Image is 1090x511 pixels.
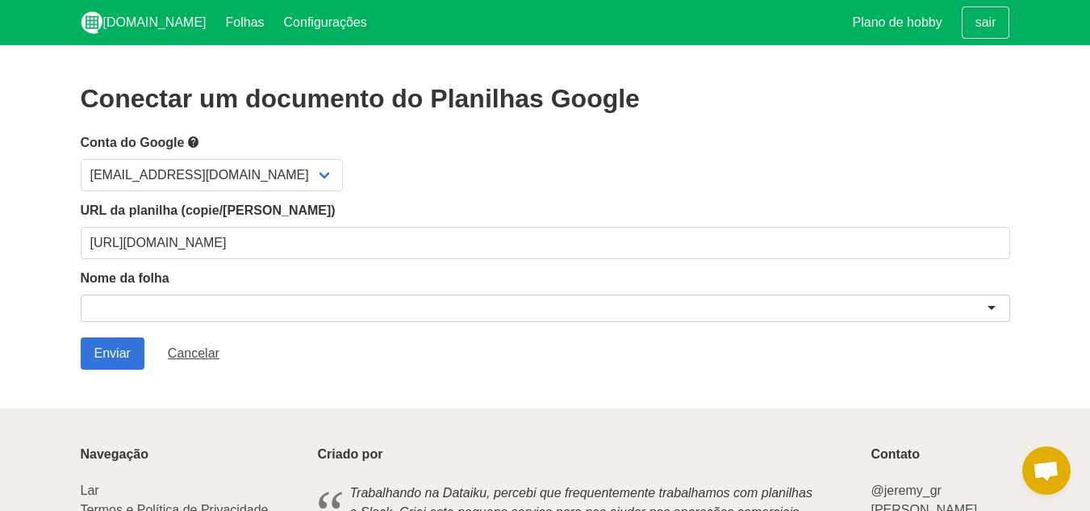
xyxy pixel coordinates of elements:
[962,6,1010,39] a: sair
[975,15,996,29] font: sair
[81,203,336,217] font: URL da planilha (copie/[PERSON_NAME])
[168,346,219,360] font: Cancelar
[284,15,367,29] font: Configurações
[103,15,207,29] font: [DOMAIN_NAME]
[1022,446,1071,495] div: Open chat
[154,337,233,370] a: Cancelar
[81,227,1010,259] input: Deve começar com https://docs.google.com/spreadsheets/d/
[853,15,942,29] font: Plano de hobby
[81,447,149,461] font: Navegação
[318,447,383,461] font: Criado por
[81,337,144,370] input: Enviar
[226,15,265,29] font: Folhas
[81,136,185,149] font: Conta do Google
[81,11,103,34] img: logo_v2_white.png
[871,447,919,461] font: Contato
[81,271,169,285] font: Nome da folha
[81,84,640,113] font: Conectar um documento do Planilhas Google
[871,484,941,497] a: @jeremy_gr
[81,484,99,497] a: Lar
